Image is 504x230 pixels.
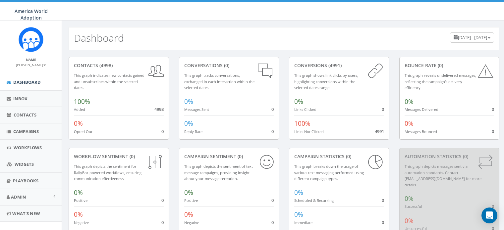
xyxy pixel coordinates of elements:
span: 0 [271,106,274,112]
small: Scheduled & Recurring [294,198,334,203]
small: This graph reveals undelivered messages, reflecting the campaign's delivery efficiency. [405,73,476,90]
small: Negative [74,220,89,225]
span: (0) [128,153,135,160]
span: Dashboard [13,79,41,85]
span: Workflows [14,145,42,151]
span: (4991) [327,62,342,69]
small: Added [74,107,85,112]
span: 0% [294,97,303,106]
span: 0% [405,119,414,128]
small: This graph depicts messages sent via automation standards. Contact [EMAIL_ADDRESS][DOMAIN_NAME] f... [405,164,481,187]
span: 0 [161,197,164,203]
div: Bounce Rate [405,62,494,69]
small: Positive [184,198,198,203]
div: Workflow Sentiment [74,153,164,160]
small: This graph shows link clicks by users, highlighting conversions within the selected dates range. [294,73,358,90]
span: 0% [74,210,83,219]
small: This graph depicts the sentiment of text message campaigns, providing insight about your message ... [184,164,253,181]
span: 100% [74,97,90,106]
span: 0 [492,203,494,209]
div: Campaign Statistics [294,153,384,160]
small: Immediate [294,220,312,225]
div: Campaign Sentiment [184,153,274,160]
span: 0% [405,216,414,225]
span: (0) [436,62,443,69]
small: Messages Delivered [405,107,438,112]
small: This graph tracks conversations, exchanged in each interaction within the selected dates. [184,73,254,90]
span: What's New [12,210,40,216]
small: [PERSON_NAME] [16,63,46,67]
span: (0) [462,153,468,160]
h2: Dashboard [74,32,124,43]
span: 0 [161,128,164,134]
span: 4998 [154,106,164,112]
span: Contacts [14,112,36,118]
div: conversations [184,62,274,69]
small: Successful [405,204,422,209]
span: (0) [345,153,351,160]
span: (4998) [98,62,113,69]
span: 0% [184,119,193,128]
span: 0 [382,197,384,203]
small: Negative [184,220,199,225]
div: Automation Statistics [405,153,494,160]
small: Opted Out [74,129,92,134]
span: 100% [294,119,310,128]
small: Reply Rate [184,129,202,134]
div: contacts [74,62,164,69]
span: [DATE] - [DATE] [458,34,487,40]
span: 0% [294,188,303,197]
span: 0% [405,194,414,203]
span: 0 [161,219,164,225]
small: Messages Sent [184,107,209,112]
span: 0 [492,106,494,112]
span: Widgets [15,161,34,167]
span: Inbox [13,96,28,102]
small: Links Not Clicked [294,129,324,134]
span: Admin [11,194,26,200]
span: Campaigns [13,128,39,134]
small: Positive [74,198,87,203]
span: 0 [271,219,274,225]
div: Open Intercom Messenger [481,207,497,223]
span: 0 [271,197,274,203]
span: America World Adoption [15,8,48,21]
span: 0 [382,106,384,112]
small: Links Clicked [294,107,316,112]
span: 0 [382,219,384,225]
span: (0) [223,62,229,69]
span: 0% [74,119,83,128]
small: Messages Bounced [405,129,437,134]
small: This graph breaks down the usage of various text messaging performed using different campaign types. [294,164,364,181]
span: 4991 [375,128,384,134]
span: 0 [492,128,494,134]
div: conversions [294,62,384,69]
small: This graph indicates new contacts gained and unsubscribes within the selected dates. [74,73,144,90]
img: Rally_Corp_Icon.png [19,27,43,52]
span: 0% [184,188,193,197]
span: 0% [405,97,414,106]
small: Name [26,57,36,62]
span: 0% [74,188,83,197]
span: 0% [294,210,303,219]
span: 0% [184,97,193,106]
span: 0 [271,128,274,134]
span: (0) [236,153,243,160]
small: This graph depicts the sentiment for RallyBot-powered workflows, ensuring communication effective... [74,164,141,181]
a: [PERSON_NAME] [16,62,46,68]
span: 0% [184,210,193,219]
span: Playbooks [13,178,38,184]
